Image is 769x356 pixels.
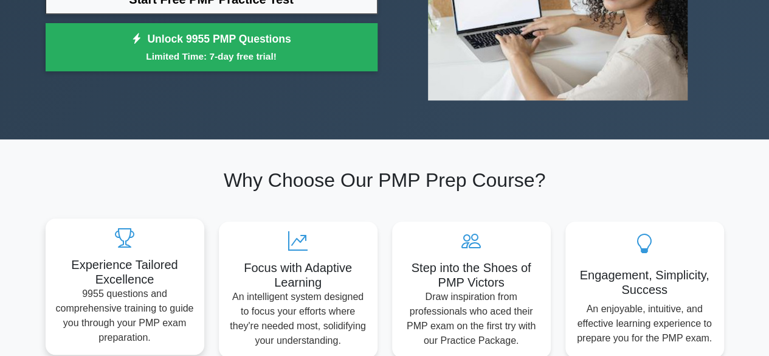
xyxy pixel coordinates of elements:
[575,268,714,297] h5: Engagement, Simplicity, Success
[46,23,378,72] a: Unlock 9955 PMP QuestionsLimited Time: 7-day free trial!
[402,290,541,348] p: Draw inspiration from professionals who aced their PMP exam on the first try with our Practice Pa...
[55,287,195,345] p: 9955 questions and comprehensive training to guide you through your PMP exam preparation.
[229,260,368,290] h5: Focus with Adaptive Learning
[229,290,368,348] p: An intelligent system designed to focus your efforts where they're needed most, solidifying your ...
[575,302,714,346] p: An enjoyable, intuitive, and effective learning experience to prepare you for the PMP exam.
[61,49,362,63] small: Limited Time: 7-day free trial!
[402,260,541,290] h5: Step into the Shoes of PMP Victors
[55,257,195,287] h5: Experience Tailored Excellence
[46,169,724,192] h2: Why Choose Our PMP Prep Course?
